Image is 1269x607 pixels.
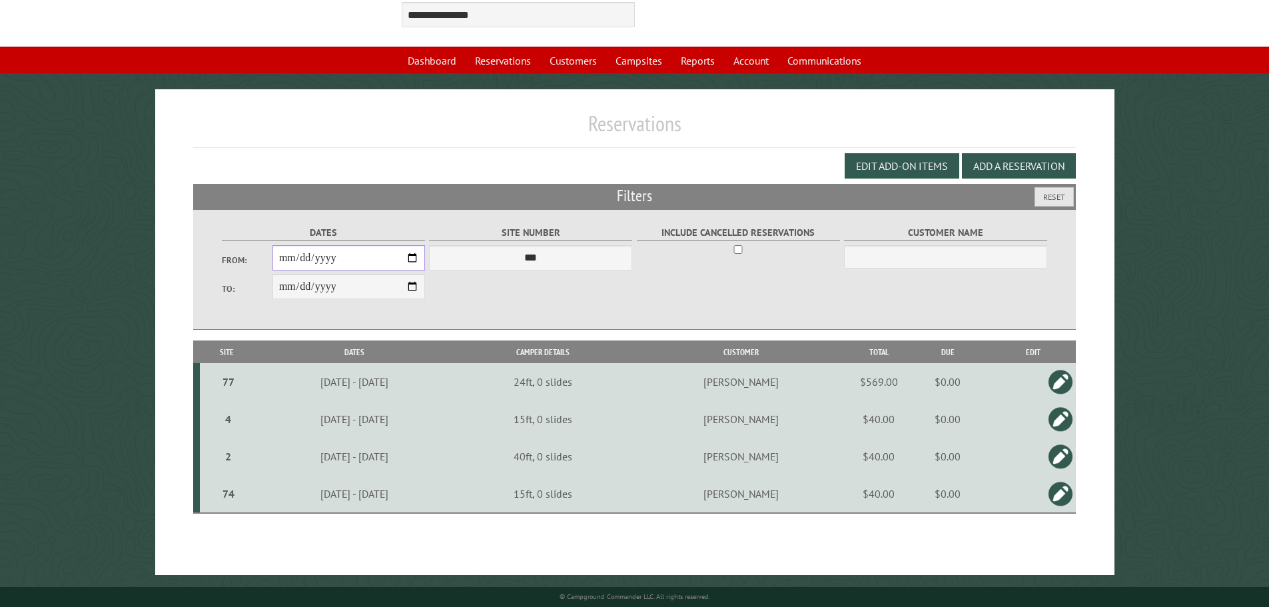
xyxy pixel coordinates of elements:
[222,283,272,295] label: To:
[637,225,840,241] label: Include Cancelled Reservations
[560,592,710,601] small: © Campground Commander LLC. All rights reserved.
[630,475,852,513] td: [PERSON_NAME]
[608,48,670,73] a: Campsites
[256,487,453,500] div: [DATE] - [DATE]
[852,340,905,364] th: Total
[205,487,252,500] div: 74
[193,111,1076,147] h1: Reservations
[256,412,453,426] div: [DATE] - [DATE]
[193,184,1076,209] h2: Filters
[542,48,605,73] a: Customers
[429,225,632,241] label: Site Number
[455,363,630,400] td: 24ft, 0 slides
[200,340,254,364] th: Site
[205,412,252,426] div: 4
[905,363,990,400] td: $0.00
[455,475,630,513] td: 15ft, 0 slides
[630,340,852,364] th: Customer
[905,340,990,364] th: Due
[467,48,539,73] a: Reservations
[455,400,630,438] td: 15ft, 0 slides
[400,48,464,73] a: Dashboard
[905,400,990,438] td: $0.00
[222,254,272,267] label: From:
[256,450,453,463] div: [DATE] - [DATE]
[205,450,252,463] div: 2
[630,400,852,438] td: [PERSON_NAME]
[630,438,852,475] td: [PERSON_NAME]
[852,438,905,475] td: $40.00
[852,475,905,513] td: $40.00
[905,475,990,513] td: $0.00
[852,400,905,438] td: $40.00
[205,375,252,388] div: 77
[844,225,1047,241] label: Customer Name
[254,340,455,364] th: Dates
[222,225,425,241] label: Dates
[455,438,630,475] td: 40ft, 0 slides
[905,438,990,475] td: $0.00
[673,48,723,73] a: Reports
[779,48,869,73] a: Communications
[990,340,1076,364] th: Edit
[845,153,959,179] button: Edit Add-on Items
[725,48,777,73] a: Account
[852,363,905,400] td: $569.00
[630,363,852,400] td: [PERSON_NAME]
[1035,187,1074,207] button: Reset
[256,375,453,388] div: [DATE] - [DATE]
[962,153,1076,179] button: Add a Reservation
[455,340,630,364] th: Camper Details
